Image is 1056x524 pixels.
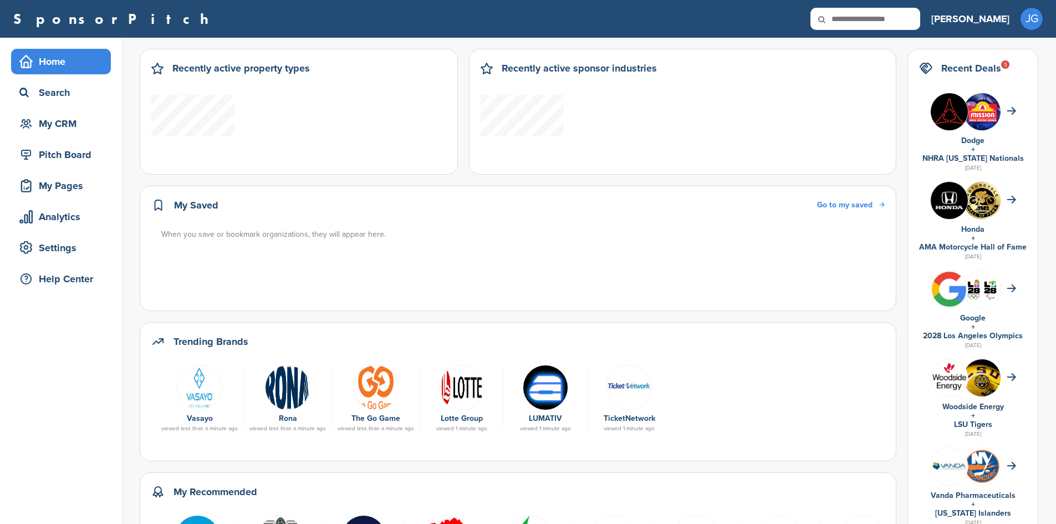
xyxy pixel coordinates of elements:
[963,359,1001,396] img: 1a 93ble 400x400
[11,173,111,199] a: My Pages
[931,271,968,308] img: Bwupxdxo 400x400
[931,491,1016,500] a: Vanda Pharmaceuticals
[963,271,1001,308] img: Csrq75nh 400x400
[11,49,111,74] a: Home
[606,365,652,410] img: Open uri20141112 50798 moycnb
[13,12,216,26] a: SponsorPitch
[17,176,111,196] div: My Pages
[502,60,657,76] h2: Recently active sponsor industries
[942,402,1004,411] a: Woodside Energy
[426,426,498,431] div: viewed 1 minute ago
[265,365,310,410] img: Data
[439,365,484,410] img: Data
[441,414,483,423] a: Lotte Group
[961,136,984,145] a: Dodge
[177,365,222,410] img: Vasayo
[963,449,1001,485] img: Open uri20141112 64162 1syu8aw?1415807642
[935,508,1011,518] a: [US_STATE] Islanders
[922,154,1024,163] a: NHRA [US_STATE] Nationals
[931,359,968,396] img: Ocijbudy 400x400
[17,83,111,103] div: Search
[931,448,968,485] img: 8shs2v5q 400x400
[509,365,581,409] a: Luma
[426,365,498,409] a: Data
[187,414,213,423] a: Vasayo
[931,11,1009,27] h3: [PERSON_NAME]
[529,414,562,423] a: LUMATIV
[338,426,414,431] div: viewed less than a minute ago
[954,420,992,429] a: LSU Tigers
[174,197,218,213] h2: My Saved
[919,340,1027,350] div: [DATE]
[11,111,111,136] a: My CRM
[963,182,1001,219] img: Amahof logo 205px
[931,7,1009,31] a: [PERSON_NAME]
[971,500,975,509] a: +
[1001,60,1009,69] div: 5
[963,93,1001,130] img: M9wsx ug 400x400
[174,334,248,349] h2: Trending Brands
[509,426,581,431] div: viewed 1 minute ago
[919,429,1027,439] div: [DATE]
[931,182,968,219] img: Kln5su0v 400x400
[11,266,111,292] a: Help Center
[817,199,885,211] a: Go to my saved
[593,426,665,431] div: viewed 1 minute ago
[161,228,886,241] div: When you save or bookmark organizations, they will appear here.
[919,252,1027,262] div: [DATE]
[11,80,111,105] a: Search
[17,238,111,258] div: Settings
[11,235,111,261] a: Settings
[161,365,238,409] a: Vasayo
[17,52,111,72] div: Home
[279,414,297,423] a: Rona
[17,145,111,165] div: Pitch Board
[961,225,984,234] a: Honda
[523,365,568,410] img: Luma
[817,200,873,210] span: Go to my saved
[971,145,975,154] a: +
[17,269,111,289] div: Help Center
[1021,8,1043,30] span: JG
[919,242,1027,252] a: AMA Motorcycle Hall of Fame
[11,142,111,167] a: Pitch Board
[17,207,111,227] div: Analytics
[338,365,414,409] a: Download
[172,60,310,76] h2: Recently active property types
[353,365,399,410] img: Download
[249,426,326,431] div: viewed less than a minute ago
[931,93,968,130] img: Sorjwztk 400x400
[17,114,111,134] div: My CRM
[919,163,1027,173] div: [DATE]
[11,204,111,230] a: Analytics
[604,414,655,423] a: TicketNetwork
[971,322,975,332] a: +
[941,60,1001,76] h2: Recent Deals
[923,331,1023,340] a: 2028 Los Angeles Olympics
[593,365,665,409] a: Open uri20141112 50798 moycnb
[351,414,400,423] a: The Go Game
[161,426,238,431] div: viewed less than a minute ago
[960,313,986,323] a: Google
[971,233,975,243] a: +
[249,365,326,409] a: Data
[174,484,257,500] h2: My Recommended
[971,411,975,420] a: +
